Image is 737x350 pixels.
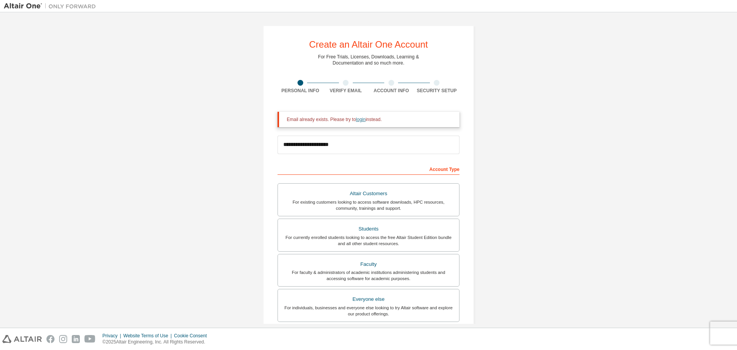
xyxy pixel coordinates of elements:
p: © 2025 Altair Engineering, Inc. All Rights Reserved. [102,339,212,345]
div: For currently enrolled students looking to access the free Altair Student Edition bundle and all ... [283,234,454,247]
img: instagram.svg [59,335,67,343]
div: Verify Email [323,88,369,94]
div: For individuals, businesses and everyone else looking to try Altair software and explore our prod... [283,305,454,317]
div: Cookie Consent [174,333,211,339]
div: For existing customers looking to access software downloads, HPC resources, community, trainings ... [283,199,454,211]
img: Altair One [4,2,100,10]
img: linkedin.svg [72,335,80,343]
div: Account Type [278,163,459,175]
a: login [356,117,365,122]
div: Create an Altair One Account [309,40,428,49]
div: Email already exists. Please try to instead. [287,116,453,123]
div: For faculty & administrators of academic institutions administering students and accessing softwa... [283,269,454,282]
div: Security Setup [414,88,460,94]
img: youtube.svg [84,335,96,343]
div: For Free Trials, Licenses, Downloads, Learning & Documentation and so much more. [318,54,419,66]
img: facebook.svg [46,335,55,343]
div: Students [283,224,454,234]
div: Privacy [102,333,123,339]
div: Account Info [368,88,414,94]
div: Faculty [283,259,454,270]
div: Personal Info [278,88,323,94]
div: Altair Customers [283,188,454,199]
div: Website Terms of Use [123,333,174,339]
img: altair_logo.svg [2,335,42,343]
div: Everyone else [283,294,454,305]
